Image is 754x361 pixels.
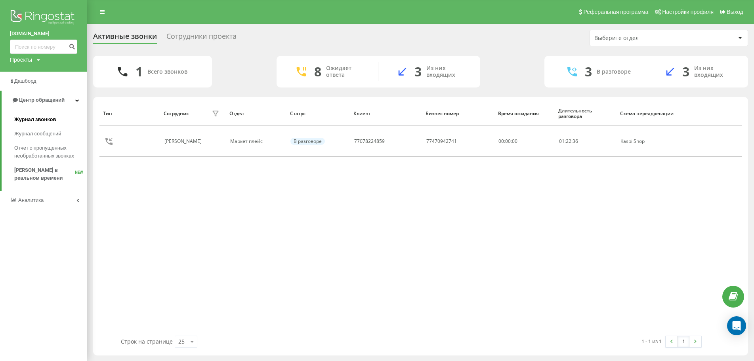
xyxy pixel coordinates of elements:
span: Дашборд [14,78,36,84]
div: 00:00:00 [498,139,550,144]
div: 3 [682,64,689,79]
div: Тип [103,111,156,116]
span: Аналитика [18,197,44,203]
span: Выход [727,9,743,15]
div: Из них входящих [426,65,468,78]
div: Open Intercom Messenger [727,316,746,335]
span: Отчет о пропущенных необработанных звонках [14,144,83,160]
span: Журнал сообщений [14,130,61,138]
a: [DOMAIN_NAME] [10,30,77,38]
div: Проекты [10,56,32,64]
div: Сотрудник [164,111,189,116]
div: Статус [290,111,346,116]
div: Активные звонки [93,32,157,44]
div: Ожидает ответа [326,65,366,78]
div: В разговоре [597,68,631,75]
div: Время ожидания [498,111,551,116]
div: Сотрудники проекта [166,32,237,44]
div: Бизнес номер [426,111,490,116]
a: Отчет о пропущенных необработанных звонках [14,141,87,163]
span: Центр обращений [19,97,65,103]
div: Схема переадресации [620,111,678,116]
a: Журнал звонков [14,112,87,127]
div: Маркет плейс [230,139,282,144]
span: [PERSON_NAME] в реальном времени [14,166,75,182]
div: Отдел [229,111,283,116]
a: Журнал сообщений [14,127,87,141]
span: Настройки профиля [662,9,714,15]
div: Выберите отдел [594,35,689,42]
a: [PERSON_NAME] в реальном времениNEW [14,163,87,185]
span: Реферальная программа [583,9,648,15]
div: 8 [314,64,321,79]
div: 1 [136,64,143,79]
span: 36 [573,138,578,144]
div: : : [559,139,578,144]
div: Из них входящих [694,65,736,78]
div: [PERSON_NAME] [164,139,204,144]
span: 22 [566,138,571,144]
div: 25 [178,338,185,346]
div: Длительность разговора [558,108,612,120]
div: 3 [414,64,422,79]
div: 77078224859 [354,139,385,144]
div: Клиент [353,111,418,116]
a: Центр обращений [2,91,87,110]
div: 77470942741 [426,139,457,144]
span: Строк на странице [121,338,173,345]
div: В разговоре [290,138,325,145]
div: Kaspi Shop [620,139,677,144]
span: Журнал звонков [14,116,56,123]
span: 01 [559,138,565,144]
div: 1 - 1 из 1 [641,337,662,345]
div: 3 [585,64,592,79]
div: Всего звонков [147,68,187,75]
input: Поиск по номеру [10,40,77,54]
a: 1 [678,336,689,347]
img: Ringostat logo [10,8,77,28]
